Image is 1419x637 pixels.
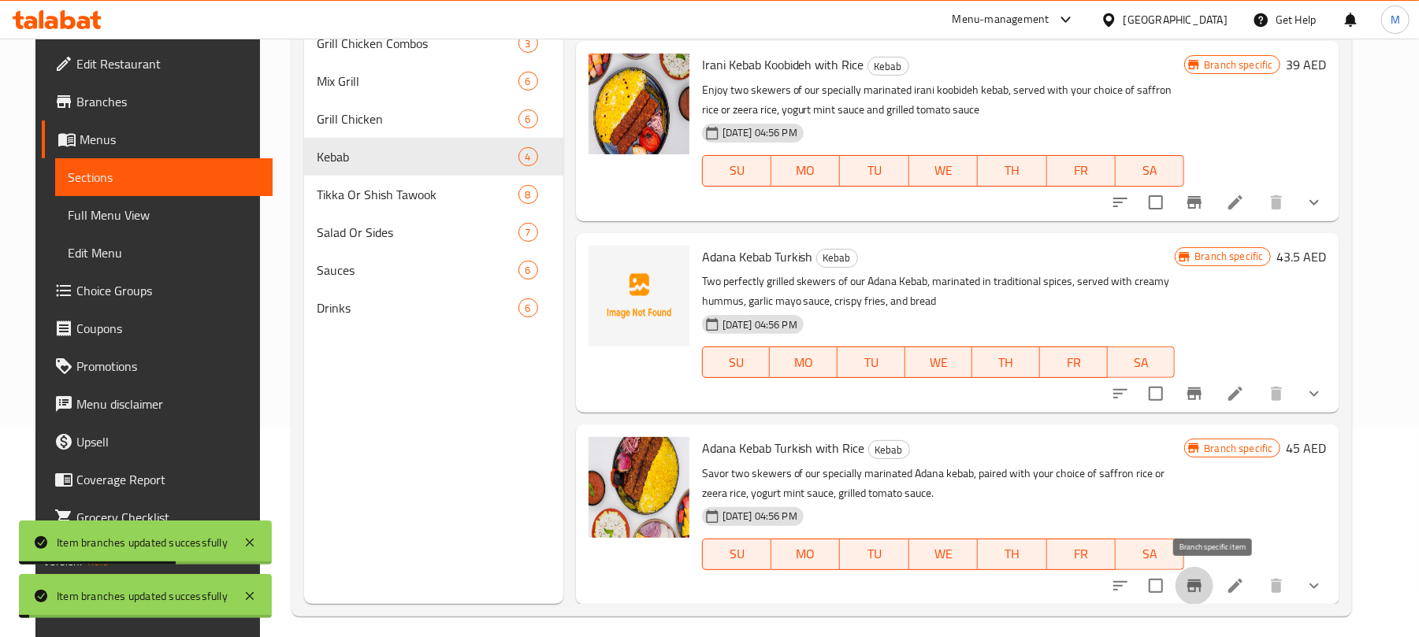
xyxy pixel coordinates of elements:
span: M [1391,11,1400,28]
span: 6 [519,301,537,316]
button: WE [909,155,978,187]
a: Edit Restaurant [42,45,273,83]
p: Enjoy two skewers of our specially marinated irani koobideh kebab, served with your choice of saf... [702,80,1185,120]
div: Mix Grill6 [304,62,563,100]
div: Kebab [867,57,909,76]
span: SA [1122,159,1178,182]
span: SU [709,543,765,565]
span: Kebab [817,249,857,267]
div: items [518,298,538,317]
span: Select to update [1139,186,1172,219]
svg: Show Choices [1305,384,1324,403]
span: Adana Kebab Turkish with Rice [702,436,865,460]
div: Menu-management [953,10,1049,29]
div: items [518,34,538,53]
span: MO [776,351,831,374]
span: SA [1114,351,1169,374]
button: sort-choices [1101,375,1139,413]
span: SU [709,351,764,374]
span: Branch specific [1198,441,1279,456]
button: FR [1040,346,1108,378]
button: Branch-specific-item [1176,375,1213,413]
span: Promotions [76,357,260,376]
span: Branch specific [1188,249,1269,264]
div: Drinks6 [304,289,563,327]
span: Full Menu View [68,206,260,224]
span: TH [984,159,1040,182]
span: WE [912,351,967,374]
button: TU [840,539,908,570]
button: MO [770,346,838,378]
button: SU [702,539,771,570]
button: SU [702,155,771,187]
span: TU [846,159,902,182]
button: WE [905,346,973,378]
span: 6 [519,112,537,127]
a: Coverage Report [42,461,273,498]
button: TH [978,539,1046,570]
span: Branch specific [1198,57,1279,72]
span: Edit Menu [68,243,260,262]
span: MO [778,159,834,182]
a: Promotions [42,347,273,385]
button: SA [1108,346,1176,378]
span: [DATE] 04:56 PM [716,125,804,140]
button: MO [771,539,840,570]
span: TU [846,543,902,565]
h6: 43.5 AED [1277,246,1327,268]
button: TU [840,155,908,187]
span: WE [916,543,971,565]
h6: 39 AED [1287,54,1327,76]
span: Kebab [317,147,518,166]
div: Kebab4 [304,138,563,176]
span: Sections [68,168,260,187]
span: 6 [519,74,537,89]
a: Menu disclaimer [42,385,273,423]
img: Irani Kebab Koobideh with Rice [589,54,689,154]
button: sort-choices [1101,183,1139,221]
div: items [518,72,538,91]
a: Menus [42,120,273,158]
span: MO [778,543,834,565]
button: TU [838,346,905,378]
div: items [518,185,538,204]
div: Sauces6 [304,251,563,289]
h6: 45 AED [1287,437,1327,459]
span: FR [1053,159,1109,182]
div: [GEOGRAPHIC_DATA] [1124,11,1228,28]
button: WE [909,539,978,570]
button: FR [1047,155,1116,187]
span: Kebab [868,57,908,76]
div: Grill Chicken6 [304,100,563,138]
button: TH [972,346,1040,378]
span: TH [979,351,1034,374]
div: Tikka Or Shish Tawook8 [304,176,563,213]
span: Grill Chicken [317,109,518,128]
span: Sauces [317,261,518,280]
span: Menus [80,130,260,149]
button: Branch-specific-item [1176,567,1213,605]
a: Grocery Checklist [42,498,273,536]
span: SA [1122,543,1178,565]
div: Item branches updated successfully [57,534,228,551]
span: Salad Or Sides [317,223,518,242]
span: Irani Kebab Koobideh with Rice [702,53,864,76]
span: Coupons [76,319,260,338]
a: Full Menu View [55,196,273,234]
span: Branches [76,92,260,111]
span: WE [916,159,971,182]
span: SU [709,159,765,182]
button: show more [1295,567,1333,605]
span: FR [1053,543,1109,565]
a: Edit menu item [1226,384,1245,403]
div: items [518,109,538,128]
a: Edit menu item [1226,576,1245,595]
button: TH [978,155,1046,187]
a: Edit Menu [55,234,273,272]
span: Mix Grill [317,72,518,91]
div: Kebab [868,440,910,459]
button: SU [702,346,771,378]
div: Drinks [317,298,518,317]
a: Sections [55,158,273,196]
